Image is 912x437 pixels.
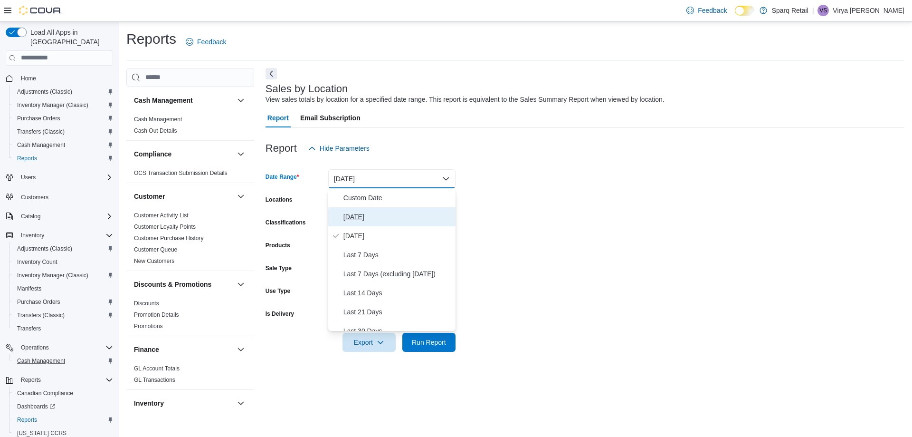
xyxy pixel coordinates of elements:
span: [US_STATE] CCRS [17,429,66,437]
h3: Customer [134,192,165,201]
span: Adjustments (Classic) [13,243,113,254]
h3: Report [266,143,297,154]
a: Cash Management [134,116,182,123]
a: New Customers [134,258,174,264]
button: Operations [17,342,53,353]
span: OCS Transaction Submission Details [134,169,228,177]
a: GL Transactions [134,377,175,383]
span: Inventory Manager (Classic) [17,272,88,279]
button: Operations [2,341,117,354]
a: OCS Transaction Submission Details [134,170,228,176]
span: VS [819,5,827,16]
span: Reports [21,376,41,384]
a: Cash Out Details [134,127,177,134]
button: Catalog [17,211,44,222]
h3: Finance [134,345,159,354]
span: Customer Queue [134,246,177,253]
div: Finance [126,363,254,389]
button: Catalog [2,210,117,223]
label: Locations [266,196,293,204]
button: Transfers [9,322,117,335]
label: Is Delivery [266,310,294,318]
a: Inventory Manager (Classic) [13,270,92,281]
span: Hide Parameters [320,144,370,153]
span: Last 7 Days (excluding [DATE]) [343,268,452,280]
label: Sale Type [266,264,292,272]
button: Customers [2,190,117,204]
span: GL Account Totals [134,365,180,372]
a: Purchase Orders [13,296,64,308]
span: Transfers [17,325,41,332]
button: [DATE] [328,169,456,188]
span: Promotions [134,322,163,330]
a: Feedback [683,1,731,20]
span: Inventory [17,230,113,241]
span: Catalog [17,211,113,222]
span: Dashboards [17,403,55,410]
a: Manifests [13,283,45,294]
span: Reports [17,416,37,424]
button: Transfers (Classic) [9,125,117,138]
span: New Customers [134,257,174,265]
span: Users [21,174,36,181]
h3: Discounts & Promotions [134,280,211,289]
span: Purchase Orders [13,296,113,308]
span: Cash Management [134,116,182,123]
span: Inventory Manager (Classic) [13,99,113,111]
a: Customer Loyalty Points [134,223,196,230]
span: Cash Management [17,141,65,149]
button: Reports [9,413,117,427]
button: Hide Parameters [304,139,373,158]
span: Load All Apps in [GEOGRAPHIC_DATA] [27,28,113,47]
a: Transfers [13,323,45,334]
h3: Cash Management [134,96,193,105]
span: Customer Activity List [134,212,189,219]
span: Cash Management [13,355,113,367]
span: Feedback [197,37,226,47]
span: [DATE] [343,211,452,223]
span: Inventory Count [17,258,57,266]
span: Inventory [21,232,44,239]
span: Transfers [13,323,113,334]
button: Inventory Manager (Classic) [9,269,117,282]
span: Customers [21,194,48,201]
a: GL Account Totals [134,365,180,372]
button: Inventory [17,230,48,241]
button: Compliance [235,148,247,160]
a: Promotions [134,323,163,330]
button: Cash Management [9,138,117,152]
span: Run Report [412,338,446,347]
label: Use Type [266,287,290,295]
span: Manifests [13,283,113,294]
span: Cash Management [17,357,65,365]
button: Purchase Orders [9,295,117,309]
span: [DATE] [343,230,452,242]
span: Reports [17,374,113,386]
span: Last 14 Days [343,287,452,299]
span: Discounts [134,300,159,307]
a: Customers [17,192,52,203]
a: Customer Purchase History [134,235,204,242]
span: Transfers (Classic) [17,311,65,319]
button: Customer [235,191,247,202]
button: Canadian Compliance [9,387,117,400]
span: Catalog [21,213,40,220]
div: View sales totals by location for a specified date range. This report is equivalent to the Sales ... [266,95,665,105]
label: Date Range [266,173,299,181]
a: Dashboards [13,401,59,412]
h1: Reports [126,29,176,49]
a: Purchase Orders [13,113,64,124]
span: Last 7 Days [343,249,452,261]
span: Custom Date [343,192,452,204]
span: Feedback [698,6,727,15]
a: Transfers (Classic) [13,126,68,137]
button: Reports [2,373,117,387]
button: Home [2,71,117,85]
span: Transfers (Classic) [13,126,113,137]
div: Cash Management [126,114,254,140]
span: Export [348,333,390,352]
button: Transfers (Classic) [9,309,117,322]
button: Inventory Manager (Classic) [9,98,117,112]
